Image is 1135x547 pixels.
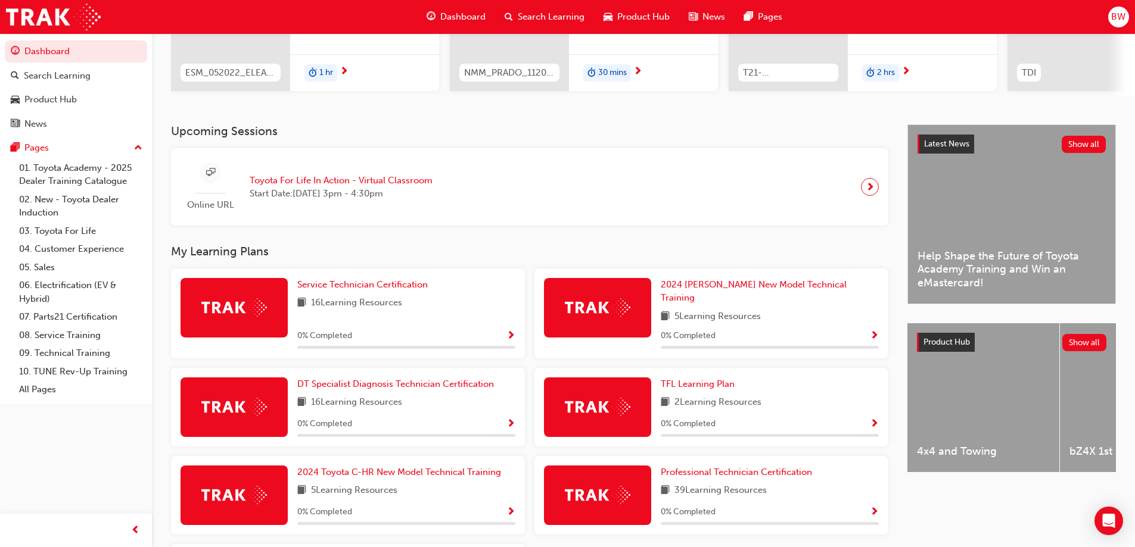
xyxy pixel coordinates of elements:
span: Show Progress [506,507,515,518]
span: 2024 [PERSON_NAME] New Model Technical Training [661,279,847,304]
button: Show Progress [506,329,515,343]
button: Show Progress [870,329,879,343]
span: Show Progress [506,419,515,430]
a: pages-iconPages [735,5,792,29]
span: up-icon [134,140,142,156]
span: next-icon [866,179,875,195]
a: 03. Toyota For Life [14,222,147,240]
img: Trak [565,298,630,317]
span: Pages [758,10,782,24]
img: Trak [201,486,267,504]
h3: Upcoming Sessions [171,124,888,138]
span: T21-FOD_HVIS_PREREQ [743,66,834,80]
span: 0 % Completed [297,329,352,343]
button: Pages [5,137,147,159]
span: 2024 Toyota C-HR New Model Technical Training [297,467,501,477]
a: 02. New - Toyota Dealer Induction [14,190,147,222]
span: 1 hr [319,66,333,80]
img: Trak [6,4,101,30]
span: Professional Technician Certification [661,467,812,477]
span: Product Hub [923,337,970,347]
span: 2 hrs [877,66,895,80]
span: Show Progress [870,331,879,342]
span: TFL Learning Plan [661,379,735,389]
button: BW [1108,7,1129,27]
button: Show Progress [506,417,515,432]
a: 06. Electrification (EV & Hybrid) [14,276,147,308]
button: DashboardSearch LearningProduct HubNews [5,38,147,137]
span: BW [1111,10,1125,24]
span: book-icon [661,395,670,410]
a: News [5,113,147,135]
span: 0 % Completed [297,505,352,519]
a: news-iconNews [679,5,735,29]
a: 05. Sales [14,258,147,277]
a: 2024 [PERSON_NAME] New Model Technical Training [661,278,879,305]
span: guage-icon [11,46,20,57]
span: car-icon [11,95,20,105]
span: 16 Learning Resources [311,296,402,311]
span: 0 % Completed [297,417,352,431]
span: 4x4 and Towing [917,445,1050,458]
span: search-icon [505,10,513,24]
span: duration-icon [309,65,317,81]
span: next-icon [901,67,910,77]
a: 10. TUNE Rev-Up Training [14,362,147,381]
img: Trak [565,398,630,416]
span: book-icon [297,296,306,311]
a: All Pages [14,380,147,399]
span: ESM_052022_ELEARN [185,66,276,80]
span: 2 Learning Resources [674,395,761,410]
button: Show Progress [870,505,879,520]
a: 01. Toyota Academy - 2025 Dealer Training Catalogue [14,159,147,190]
a: 4x4 and Towing [907,323,1059,472]
a: TFL Learning Plan [661,377,739,391]
span: search-icon [11,71,19,82]
button: Show all [1062,334,1107,351]
a: Dashboard [5,40,147,62]
span: pages-icon [744,10,753,24]
span: Service Technician Certification [297,279,428,290]
span: 39 Learning Resources [674,483,767,498]
span: duration-icon [866,65,875,81]
a: 09. Technical Training [14,344,147,362]
a: Professional Technician Certification [661,465,817,479]
span: TDI [1022,66,1036,80]
span: 30 mins [598,66,627,80]
span: 5 Learning Resources [311,483,397,498]
span: News [702,10,725,24]
span: Online URL [181,198,240,212]
div: Search Learning [24,69,91,83]
a: 04. Customer Experience [14,240,147,258]
span: next-icon [633,67,642,77]
span: Show Progress [870,419,879,430]
span: book-icon [297,483,306,498]
a: DT Specialist Diagnosis Technician Certification [297,377,499,391]
a: 2024 Toyota C-HR New Model Technical Training [297,465,506,479]
span: book-icon [661,483,670,498]
a: Search Learning [5,65,147,87]
a: 07. Parts21 Certification [14,308,147,326]
span: 0 % Completed [661,505,716,519]
a: guage-iconDashboard [417,5,495,29]
div: Open Intercom Messenger [1094,507,1123,535]
span: 0 % Completed [661,329,716,343]
button: Show Progress [870,417,879,432]
span: 5 Learning Resources [674,310,761,324]
span: 0 % Completed [661,417,716,431]
span: sessionType_ONLINE_URL-icon [206,165,215,180]
span: 16 Learning Resources [311,395,402,410]
a: search-iconSearch Learning [495,5,594,29]
a: Service Technician Certification [297,278,433,292]
a: Product Hub [5,89,147,111]
span: Show Progress [506,331,515,342]
a: car-iconProduct Hub [594,5,679,29]
img: Trak [565,486,630,504]
a: Product HubShow all [917,333,1106,352]
span: Help Shape the Future of Toyota Academy Training and Win an eMastercard! [918,249,1106,290]
span: NMM_PRADO_112024_MODULE_1 [464,66,555,80]
span: car-icon [604,10,612,24]
a: Latest NewsShow all [918,135,1106,154]
div: Product Hub [24,93,77,107]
